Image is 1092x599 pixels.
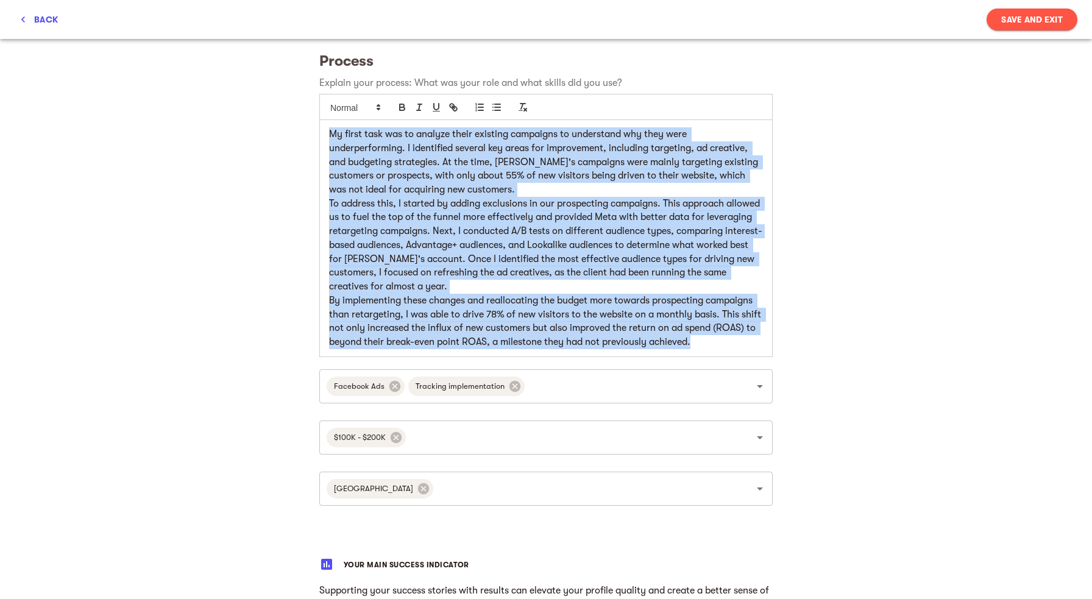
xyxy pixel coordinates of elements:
[408,377,525,396] div: Tracking implementation
[987,9,1077,30] button: Save and Exit
[329,127,763,197] p: My first task was to analyze their existing campaigns to understand why they were underperforming...
[751,480,768,497] button: Open
[19,12,58,27] span: back
[329,197,763,294] p: To address this, I started by adding exclusions in our prospecting campaigns. This approach allow...
[327,428,406,447] div: $100K - $200K
[751,429,768,446] button: Open
[751,378,768,395] button: Open
[329,294,763,349] p: By implementing these changes and reallocating the budget more towards prospecting campaigns than...
[15,9,63,30] button: back
[327,380,392,392] span: Facebook Ads
[327,483,420,494] span: [GEOGRAPHIC_DATA]
[327,431,393,443] span: $100K - $200K
[327,479,433,498] div: [GEOGRAPHIC_DATA]
[1001,12,1063,27] span: Save and Exit
[319,76,773,90] p: Explain your process: What was your role and what skills did you use?
[327,377,405,396] div: Facebook Ads
[1031,541,1092,599] iframe: Chat Widget
[319,51,773,71] h5: Process
[408,380,512,392] span: Tracking implementation
[344,561,469,569] span: YOUR MAIN SUCCESS INDICATOR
